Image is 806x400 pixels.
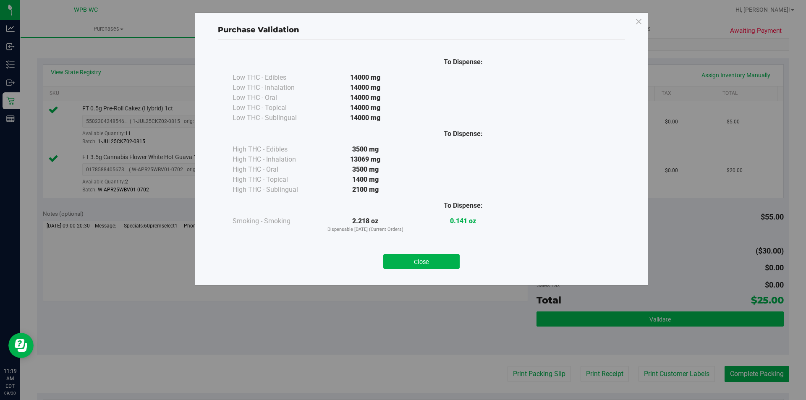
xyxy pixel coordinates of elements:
div: To Dispense: [414,57,512,67]
div: High THC - Topical [233,175,317,185]
p: Dispensable [DATE] (Current Orders) [317,226,414,233]
div: 2.218 oz [317,216,414,233]
div: 14000 mg [317,103,414,113]
button: Close [383,254,460,269]
div: 14000 mg [317,113,414,123]
div: To Dispense: [414,129,512,139]
div: Low THC - Topical [233,103,317,113]
div: Smoking - Smoking [233,216,317,226]
iframe: Resource center [8,333,34,358]
div: High THC - Inhalation [233,154,317,165]
div: 1400 mg [317,175,414,185]
div: 14000 mg [317,83,414,93]
div: 3500 mg [317,165,414,175]
div: Low THC - Inhalation [233,83,317,93]
div: 14000 mg [317,73,414,83]
span: Purchase Validation [218,25,299,34]
strong: 0.141 oz [450,217,476,225]
div: 2100 mg [317,185,414,195]
div: 13069 mg [317,154,414,165]
div: 14000 mg [317,93,414,103]
div: High THC - Oral [233,165,317,175]
div: Low THC - Sublingual [233,113,317,123]
div: High THC - Edibles [233,144,317,154]
div: Low THC - Oral [233,93,317,103]
div: 3500 mg [317,144,414,154]
div: High THC - Sublingual [233,185,317,195]
div: To Dispense: [414,201,512,211]
div: Low THC - Edibles [233,73,317,83]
